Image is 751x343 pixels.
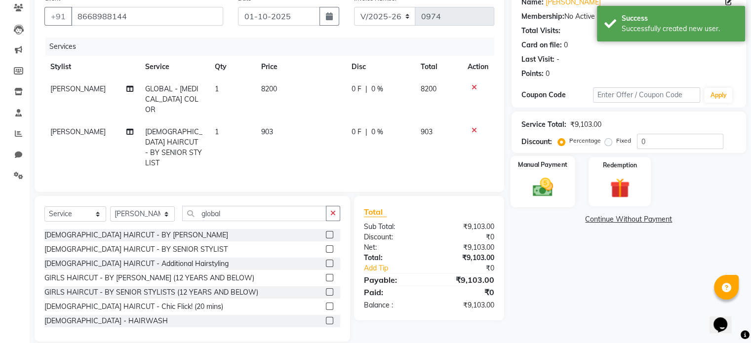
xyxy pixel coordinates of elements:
[704,88,732,103] button: Apply
[564,40,568,50] div: 0
[356,242,429,253] div: Net:
[521,40,562,50] div: Card on file:
[209,56,255,78] th: Qty
[365,84,367,94] span: |
[145,84,198,114] span: GLOBAL - [MEDICAL_DATA] COLOR
[145,127,202,167] span: [DEMOGRAPHIC_DATA] HAIRCUT - BY SENIOR STYLIST
[356,263,441,273] a: Add Tip
[261,127,273,136] span: 903
[521,26,560,36] div: Total Visits:
[365,127,367,137] span: |
[521,11,564,22] div: Membership:
[415,56,462,78] th: Total
[546,69,550,79] div: 0
[71,7,223,26] input: Search by Name/Mobile/Email/Code
[371,127,383,137] span: 0 %
[356,274,429,286] div: Payable:
[521,54,554,65] div: Last Visit:
[710,304,741,333] iframe: chat widget
[352,127,361,137] span: 0 F
[44,273,254,283] div: GIRLS HAIRCUT - BY [PERSON_NAME] (12 YEARS AND BELOW)
[570,119,601,130] div: ₹9,103.00
[569,136,601,145] label: Percentage
[44,287,258,298] div: GIRLS HAIRCUT - BY SENIOR STYLISTS (12 YEARS AND BELOW)
[356,253,429,263] div: Total:
[371,84,383,94] span: 0 %
[521,137,552,147] div: Discount:
[429,286,502,298] div: ₹0
[521,69,544,79] div: Points:
[521,90,593,100] div: Coupon Code
[182,206,326,221] input: Search or Scan
[261,84,277,93] span: 8200
[521,11,736,22] div: No Active Membership
[593,87,701,103] input: Enter Offer / Coupon Code
[616,136,631,145] label: Fixed
[45,38,502,56] div: Services
[556,54,559,65] div: -
[514,214,744,225] a: Continue Without Payment
[429,232,502,242] div: ₹0
[139,56,209,78] th: Service
[429,222,502,232] div: ₹9,103.00
[622,13,738,24] div: Success
[44,7,72,26] button: +91
[622,24,738,34] div: Successfully created new user.
[44,316,168,326] div: [DEMOGRAPHIC_DATA] - HAIRWASH
[526,176,559,199] img: _cash.svg
[356,286,429,298] div: Paid:
[44,259,229,269] div: [DEMOGRAPHIC_DATA] HAIRCUT - Additional Hairstyling
[429,274,502,286] div: ₹9,103.00
[44,244,228,255] div: [DEMOGRAPHIC_DATA] HAIRCUT - BY SENIOR STYLIST
[521,119,566,130] div: Service Total:
[356,300,429,310] div: Balance :
[44,230,228,240] div: [DEMOGRAPHIC_DATA] HAIRCUT - BY [PERSON_NAME]
[352,84,361,94] span: 0 F
[518,160,567,169] label: Manual Payment
[429,300,502,310] div: ₹9,103.00
[421,127,433,136] span: 903
[50,84,106,93] span: [PERSON_NAME]
[215,127,219,136] span: 1
[356,222,429,232] div: Sub Total:
[255,56,346,78] th: Price
[364,207,387,217] span: Total
[50,127,106,136] span: [PERSON_NAME]
[356,232,429,242] div: Discount:
[215,84,219,93] span: 1
[603,161,637,170] label: Redemption
[421,84,436,93] span: 8200
[441,263,501,273] div: ₹0
[44,56,139,78] th: Stylist
[429,242,502,253] div: ₹9,103.00
[429,253,502,263] div: ₹9,103.00
[346,56,415,78] th: Disc
[44,302,223,312] div: [DEMOGRAPHIC_DATA] HAIRCUT - Chic Flick! (20 mins)
[462,56,494,78] th: Action
[604,176,636,200] img: _gift.svg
